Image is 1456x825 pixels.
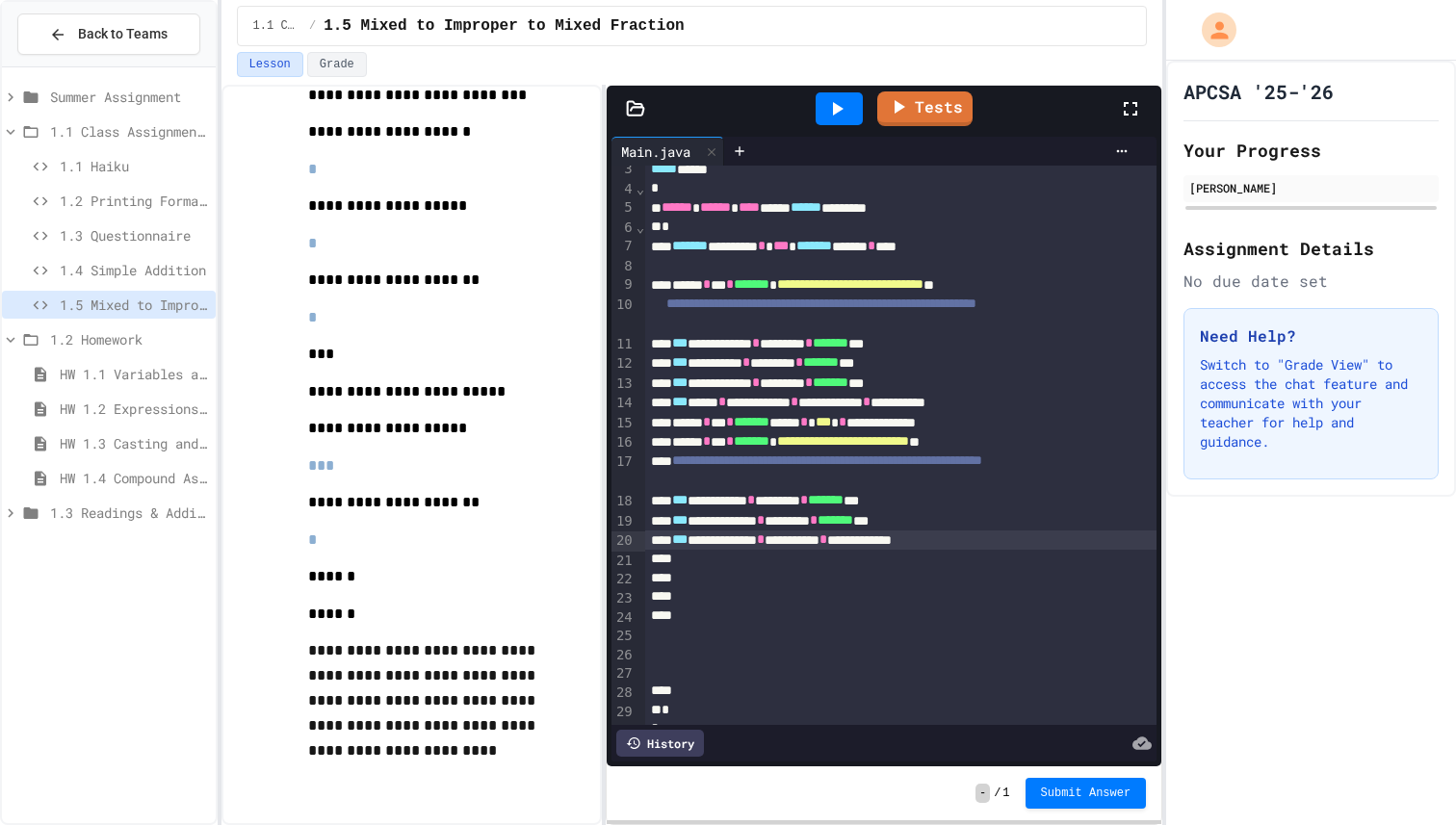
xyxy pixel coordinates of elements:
[611,492,636,511] div: 18
[611,142,700,162] div: Main.java
[1200,324,1422,348] h3: Need Help?
[253,18,301,34] span: 1.1 Class Assignments
[611,452,636,492] div: 17
[611,394,636,413] div: 14
[60,191,208,211] span: 1.2 Printing Formatting
[1200,355,1422,451] p: Switch to "Grade View" to access the chat feature and communicate with your teacher for help and ...
[17,13,200,55] button: Back to Teams
[1189,179,1433,196] div: [PERSON_NAME]
[611,257,636,276] div: 8
[50,503,208,523] span: 1.3 Readings & Additional Practice
[309,18,316,34] span: /
[611,646,636,665] div: 26
[307,52,367,77] button: Grade
[636,219,645,235] span: Fold line
[60,468,208,488] span: HW 1.4 Compound Assignment Operators
[994,786,1001,801] span: /
[60,225,208,245] span: 1.3 Questionnaire
[611,433,636,452] div: 16
[1183,270,1439,293] div: No due date set
[611,721,636,740] div: 30
[60,156,208,176] span: 1.1 Haiku
[611,608,636,628] div: 24
[50,121,208,142] span: 1.1 Class Assignments
[611,703,636,722] div: 29
[975,784,990,803] span: -
[324,14,684,38] span: 1.5 Mixed to Improper to Mixed Fraction
[611,275,636,295] div: 9
[60,433,208,453] span: HW 1.3 Casting and Ranges of Variables
[50,87,208,107] span: Summer Assignment
[1183,137,1439,164] h2: Your Progress
[611,589,636,608] div: 23
[611,198,636,218] div: 5
[1183,78,1334,105] h1: APCSA '25-'26
[237,52,303,77] button: Lesson
[611,683,636,703] div: 28
[1041,786,1131,801] span: Submit Answer
[611,414,636,433] div: 15
[611,664,636,683] div: 27
[611,137,724,166] div: Main.java
[78,24,168,44] span: Back to Teams
[611,237,636,256] div: 7
[60,260,208,280] span: 1.4 Simple Addition
[1183,235,1439,262] h2: Assignment Details
[1002,786,1009,801] span: 1
[1026,778,1147,809] button: Submit Answer
[60,399,208,419] span: HW 1.2 Expressions and Assignment Statements
[611,531,636,551] div: 20
[616,730,704,757] div: History
[877,91,973,126] a: Tests
[611,627,636,646] div: 25
[611,374,636,394] div: 13
[611,180,636,199] div: 4
[611,552,636,571] div: 21
[60,364,208,384] span: HW 1.1 Variables and Data Types
[611,160,636,179] div: 3
[1182,8,1241,52] div: My Account
[611,354,636,374] div: 12
[60,295,208,315] span: 1.5 Mixed to Improper to Mixed Fraction
[611,335,636,354] div: 11
[50,329,208,349] span: 1.2 Homework
[611,219,636,238] div: 6
[611,512,636,531] div: 19
[611,296,636,335] div: 10
[636,181,645,196] span: Fold line
[611,570,636,589] div: 22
